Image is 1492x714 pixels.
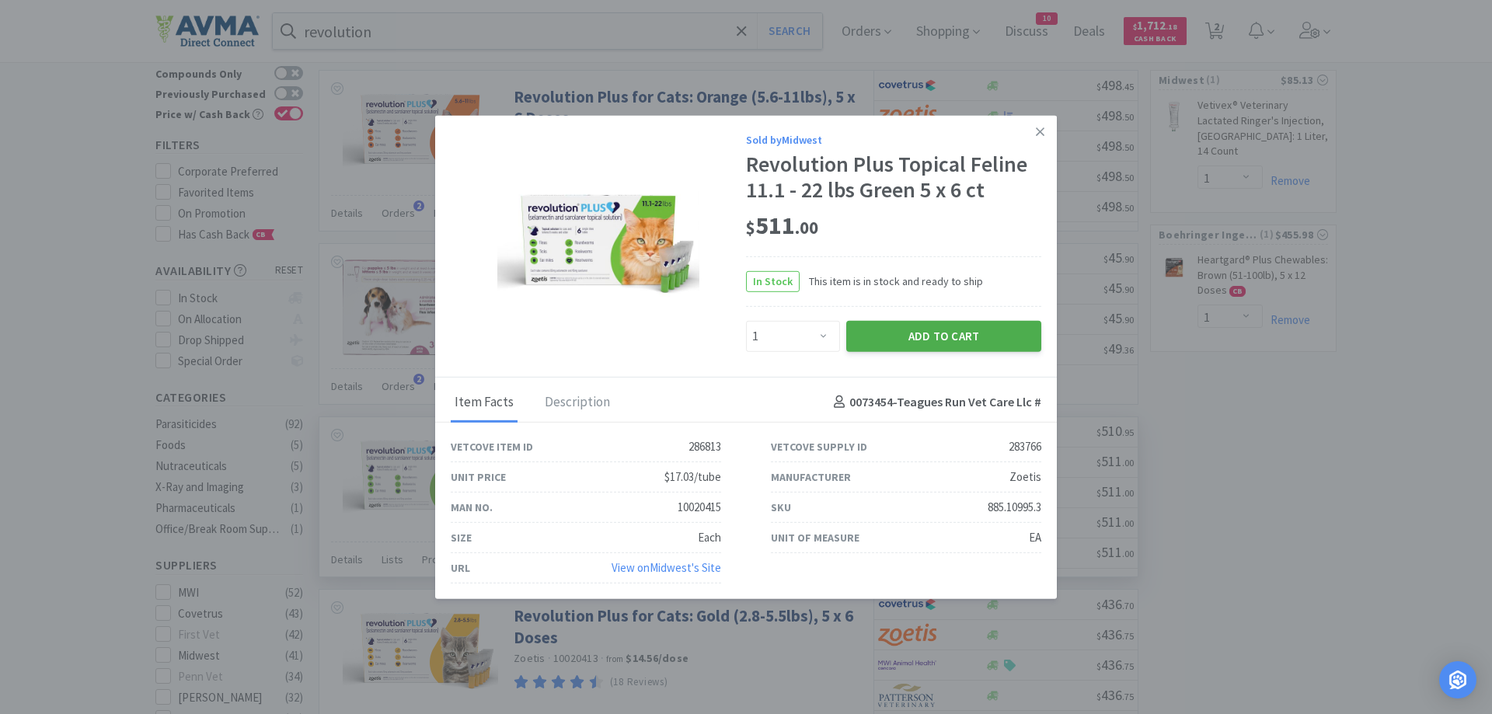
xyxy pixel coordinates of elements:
[795,217,818,239] span: . 00
[800,273,983,290] span: This item is in stock and ready to ship
[451,559,470,576] div: URL
[451,468,506,485] div: Unit Price
[988,498,1041,517] div: 885.10995.3
[698,528,721,547] div: Each
[451,437,533,455] div: Vetcove Item ID
[451,528,472,545] div: Size
[541,383,614,422] div: Description
[497,140,699,342] img: 3d51852fe5a34ceb9ad22f3130bcbb2b_283766.jpeg
[747,271,799,291] span: In Stock
[688,437,721,456] div: 286813
[746,210,818,241] span: 511
[828,392,1041,413] h4: 0073454 - Teagues Run Vet Care Llc #
[746,131,1041,148] div: Sold by Midwest
[846,320,1041,351] button: Add to Cart
[1009,437,1041,456] div: 283766
[771,528,859,545] div: Unit of Measure
[678,498,721,517] div: 10020415
[771,498,791,515] div: SKU
[612,560,721,575] a: View onMidwest's Site
[451,498,493,515] div: Man No.
[451,383,518,422] div: Item Facts
[771,468,851,485] div: Manufacturer
[746,217,755,239] span: $
[746,152,1041,204] div: Revolution Plus Topical Feline 11.1 - 22 lbs Green 5 x 6 ct
[1029,528,1041,547] div: EA
[1009,468,1041,486] div: Zoetis
[771,437,867,455] div: Vetcove Supply ID
[1439,661,1476,698] div: Open Intercom Messenger
[664,468,721,486] div: $17.03/tube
